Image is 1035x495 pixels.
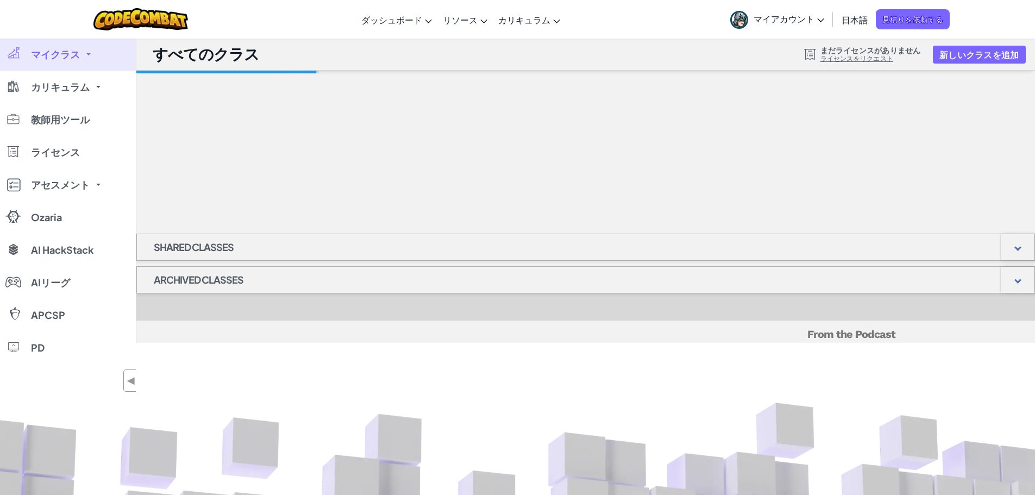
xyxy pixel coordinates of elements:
[933,46,1025,64] button: 新しいクラスを追加
[876,9,950,29] a: 見積りを依頼する
[153,44,259,65] h1: すべてのクラス
[31,147,80,157] span: ライセンス
[498,14,550,26] span: カリキュラム
[127,373,136,389] span: ◀
[137,266,260,293] h1: Archived Classes
[820,54,921,63] a: ライセンスをリクエスト
[730,11,748,29] img: avatar
[437,5,493,34] a: リソース
[31,49,80,59] span: マイクラス
[31,245,93,255] span: AI HackStack
[842,14,868,26] span: 日本語
[361,14,422,26] span: ダッシュボード
[754,13,824,24] span: マイアカウント
[137,234,250,261] h1: Shared Classes
[356,5,437,34] a: ダッシュボード
[493,5,566,34] a: カリキュラム
[725,2,830,36] a: マイアカウント
[31,212,62,222] span: Ozaria
[276,326,895,343] h5: From the Podcast
[31,115,90,124] span: 教師用ツール
[31,180,90,190] span: アセスメント
[820,46,921,54] span: まだライセンスがありません
[31,82,90,92] span: カリキュラム
[836,5,873,34] a: 日本語
[31,278,70,287] span: AIリーグ
[93,8,189,30] img: CodeCombat logo
[443,14,478,26] span: リソース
